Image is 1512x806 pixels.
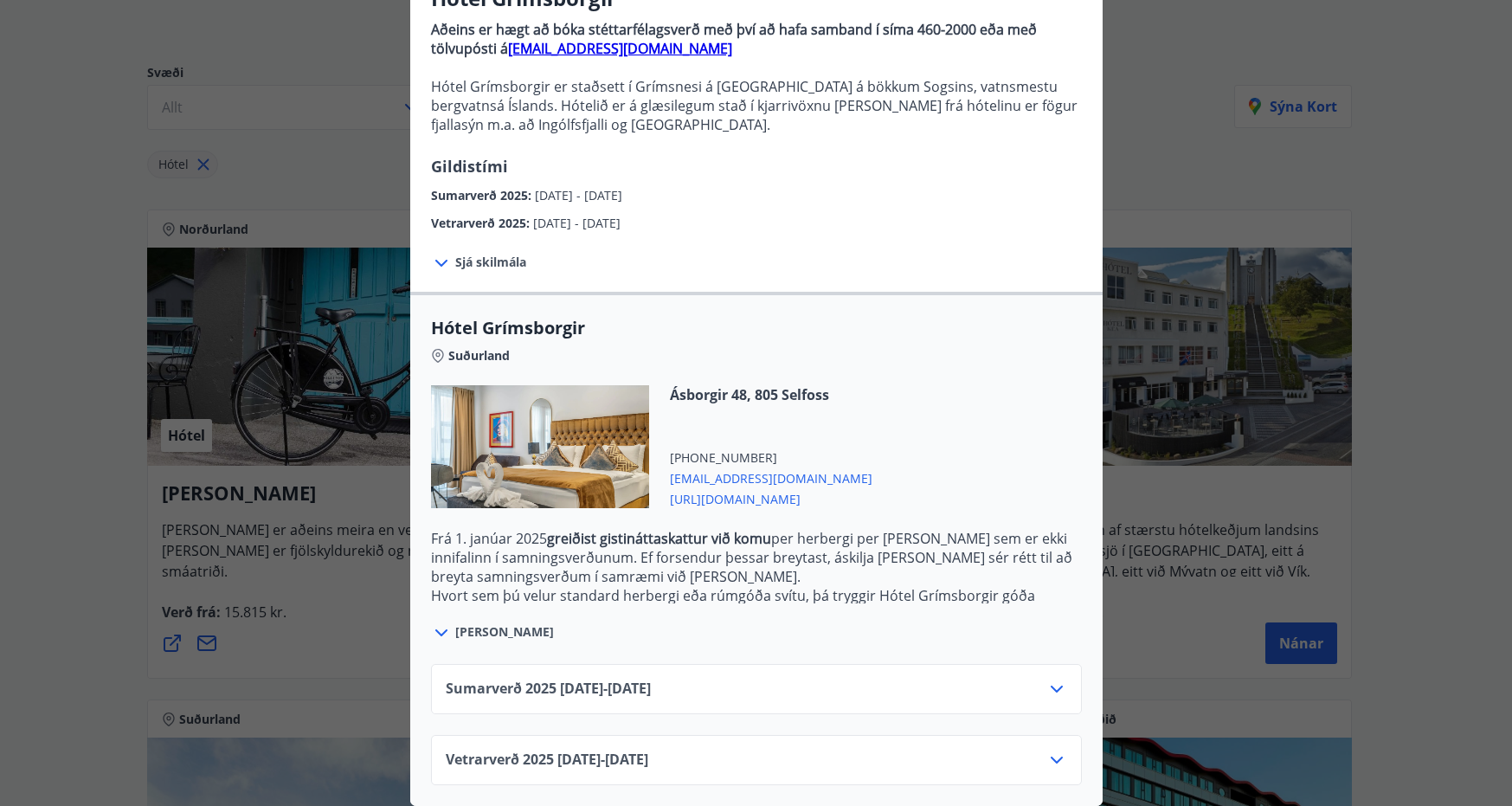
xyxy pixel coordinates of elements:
span: Vetrarverð 2025 : [431,215,533,231]
strong: Aðeins er hægt að bóka stéttarfélagsverð með því að hafa samband í síma 460-2000 eða með tölvupós... [431,20,1037,58]
strong: greiðist gistináttaskattur við komu [547,529,771,548]
span: [PERSON_NAME] [455,623,554,641]
span: [DATE] - [DATE] [535,187,622,203]
p: Hótel Grímsborgir er staðsett í Grímsnesi á [GEOGRAPHIC_DATA] á bökkum Sogsins, vatnsmestu bergva... [431,77,1082,134]
span: Sumarverð 2025 : [431,187,535,203]
span: Sjá skilmála [455,254,526,271]
p: Frá 1. janúar 2025 per herbergi per [PERSON_NAME] sem er ekki innifalinn í samningsverðunum. Ef f... [431,529,1082,586]
p: Hvort sem þú velur standard herbergi eða rúmgóða svítu, þá tryggir Hótel Grímsborgir góða upplifu... [431,586,1082,624]
span: Hótel Grímsborgir [431,316,1082,340]
span: [EMAIL_ADDRESS][DOMAIN_NAME] [670,467,872,487]
span: Ásborgir 48, 805 Selfoss [670,385,872,404]
span: Gildistími [431,156,508,177]
a: [EMAIL_ADDRESS][DOMAIN_NAME] [508,39,732,58]
span: [PHONE_NUMBER] [670,449,872,467]
span: [URL][DOMAIN_NAME] [670,487,872,508]
span: Suðurland [448,347,510,364]
span: [DATE] - [DATE] [533,215,621,231]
